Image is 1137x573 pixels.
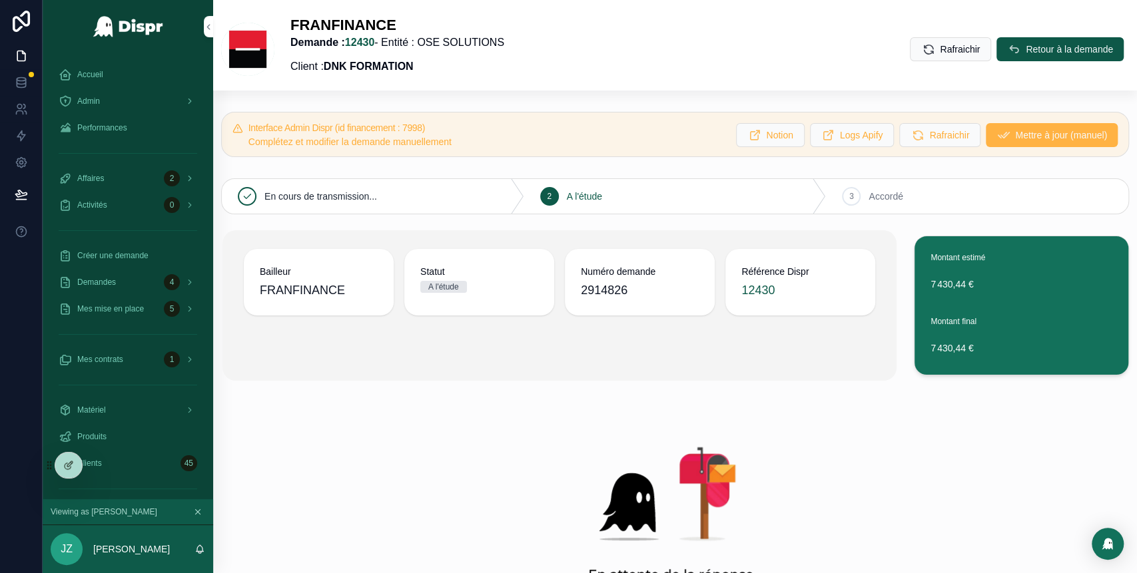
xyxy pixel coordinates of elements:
a: Mes contrats1 [51,347,205,371]
span: Produits [77,431,107,442]
span: Logs Apify [840,128,883,142]
a: Affaires2 [51,166,205,190]
a: Clients45 [51,451,205,475]
div: 0 [164,197,180,213]
strong: Demande : [290,37,374,48]
span: Référence Dispr [741,265,859,278]
button: Notion [736,123,804,147]
span: Accueil [77,69,103,80]
a: Produits [51,425,205,449]
span: Retour à la demande [1026,43,1113,56]
button: Rafraichir [910,37,991,61]
span: Notion [766,128,793,142]
span: 3 [849,191,854,202]
p: Client : [290,59,504,75]
span: 2914826 [581,281,699,299]
p: - Entité : OSE SOLUTIONS [290,35,504,51]
a: Activités0 [51,193,205,217]
a: Accueil [51,63,205,87]
span: Statut [420,265,538,278]
div: 4 [164,274,180,290]
div: scrollable content [43,53,213,499]
span: Admin [77,96,100,106]
span: Mettre à jour (manuel) [1015,128,1107,142]
a: 12430 [345,37,375,48]
div: 45 [181,455,197,471]
img: App logo [93,16,164,37]
span: 2 [547,191,552,202]
button: Mettre à jour (manuel) [986,123,1118,147]
span: Affaires [77,173,104,184]
h5: Interface Admin Dispr (id financement : 7998) [248,123,726,132]
div: Complétez et modifier la demande manuellement [248,135,726,148]
span: Viewing as [PERSON_NAME] [51,506,157,517]
span: JZ [61,541,73,557]
p: [PERSON_NAME] [93,542,170,556]
span: Accordé [869,190,903,203]
span: Rafraichir [929,128,969,142]
strong: DNK FORMATION [324,61,414,72]
button: Logs Apify [810,123,895,147]
span: Numéro demande [581,265,699,278]
a: Demandes4 [51,270,205,294]
span: Créer une demande [77,250,149,261]
span: 7 430,44 € [931,278,1112,291]
a: Performances [51,116,205,140]
span: Mes mise en place [77,303,144,314]
a: 12430 [741,281,775,299]
div: 2 [164,170,180,186]
span: Activités [77,200,107,210]
div: Open Intercom Messenger [1092,528,1124,560]
span: 7 430,44 € [931,341,1112,355]
div: 1 [164,351,180,367]
a: Matériel [51,398,205,422]
span: A l'étude [567,190,602,203]
div: A l'étude [428,281,459,293]
span: Bailleur [260,265,378,278]
span: Montant estimé [931,253,985,262]
span: Matériel [77,405,106,415]
span: En cours de transmission... [264,190,377,203]
div: 5 [164,301,180,317]
a: Mes mise en place5 [51,297,205,321]
button: Retour à la demande [996,37,1124,61]
span: Montant final [931,317,976,326]
span: FRANFINANCE [260,281,378,299]
a: Admin [51,89,205,113]
span: Mes contrats [77,354,123,365]
span: Complétez et modifier la demande manuellement [248,136,452,147]
span: Clients [77,458,102,469]
button: Rafraichir [899,123,980,147]
a: Créer une demande [51,244,205,268]
span: Performances [77,122,127,133]
span: Demandes [77,277,116,287]
h1: FRANFINANCE [290,16,504,35]
span: Rafraichir [940,43,980,56]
